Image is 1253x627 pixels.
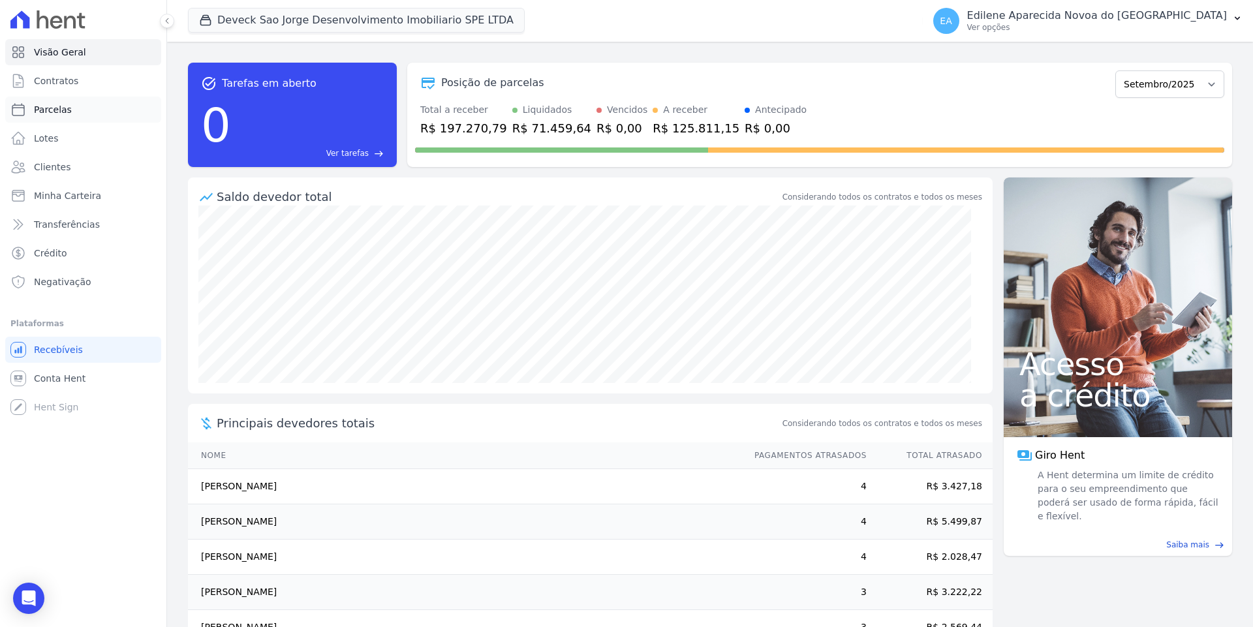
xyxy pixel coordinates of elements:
a: Clientes [5,154,161,180]
span: Ver tarefas [326,147,369,159]
span: Minha Carteira [34,189,101,202]
td: [PERSON_NAME] [188,504,742,540]
div: Open Intercom Messenger [13,583,44,614]
span: east [1214,540,1224,550]
div: R$ 125.811,15 [653,119,739,137]
span: Crédito [34,247,67,260]
span: a crédito [1019,380,1216,411]
td: 4 [742,469,867,504]
span: Transferências [34,218,100,231]
div: R$ 0,00 [745,119,807,137]
div: R$ 0,00 [596,119,647,137]
a: Saiba mais east [1012,539,1224,551]
span: Parcelas [34,103,72,116]
td: R$ 2.028,47 [867,540,993,575]
td: R$ 3.222,22 [867,575,993,610]
td: R$ 5.499,87 [867,504,993,540]
a: Contratos [5,68,161,94]
span: task_alt [201,76,217,91]
td: [PERSON_NAME] [188,469,742,504]
td: 4 [742,540,867,575]
td: 3 [742,575,867,610]
div: Antecipado [755,103,807,117]
span: Considerando todos os contratos e todos os meses [782,418,982,429]
span: Contratos [34,74,78,87]
td: [PERSON_NAME] [188,540,742,575]
span: Saiba mais [1166,539,1209,551]
a: Lotes [5,125,161,151]
a: Crédito [5,240,161,266]
th: Pagamentos Atrasados [742,442,867,469]
th: Nome [188,442,742,469]
a: Ver tarefas east [236,147,384,159]
a: Minha Carteira [5,183,161,209]
span: Tarefas em aberto [222,76,317,91]
span: east [374,149,384,159]
div: Vencidos [607,103,647,117]
div: R$ 197.270,79 [420,119,507,137]
p: Ver opções [967,22,1227,33]
a: Visão Geral [5,39,161,65]
td: R$ 3.427,18 [867,469,993,504]
div: Total a receber [420,103,507,117]
div: R$ 71.459,64 [512,119,591,137]
a: Parcelas [5,97,161,123]
div: Liquidados [523,103,572,117]
div: Plataformas [10,316,156,331]
span: Clientes [34,161,70,174]
span: A Hent determina um limite de crédito para o seu empreendimento que poderá ser usado de forma ráp... [1035,468,1219,523]
span: Recebíveis [34,343,83,356]
div: Posição de parcelas [441,75,544,91]
span: Conta Hent [34,372,85,385]
span: Acesso [1019,348,1216,380]
span: Giro Hent [1035,448,1085,463]
p: Edilene Aparecida Novoa do [GEOGRAPHIC_DATA] [967,9,1227,22]
a: Transferências [5,211,161,237]
button: EA Edilene Aparecida Novoa do [GEOGRAPHIC_DATA] Ver opções [923,3,1253,39]
span: Visão Geral [34,46,86,59]
td: [PERSON_NAME] [188,575,742,610]
td: 4 [742,504,867,540]
span: EA [940,16,951,25]
a: Negativação [5,269,161,295]
button: Deveck Sao Jorge Desenvolvimento Imobiliario SPE LTDA [188,8,525,33]
a: Conta Hent [5,365,161,391]
span: Principais devedores totais [217,414,780,432]
div: A receber [663,103,707,117]
span: Lotes [34,132,59,145]
th: Total Atrasado [867,442,993,469]
a: Recebíveis [5,337,161,363]
span: Negativação [34,275,91,288]
div: Considerando todos os contratos e todos os meses [782,191,982,203]
div: 0 [201,91,231,159]
div: Saldo devedor total [217,188,780,206]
